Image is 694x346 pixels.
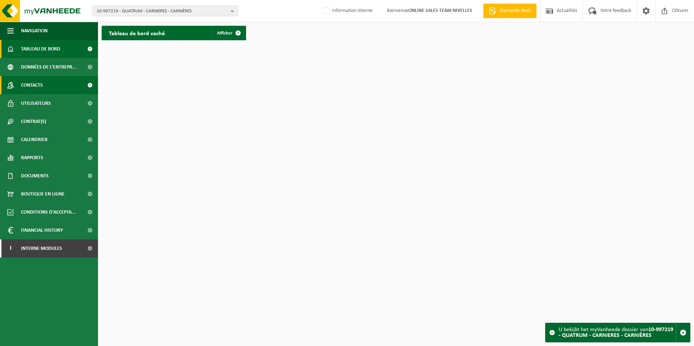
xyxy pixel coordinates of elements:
[102,26,172,40] h2: Tableau de bord caché
[322,5,372,16] label: Information interne
[559,323,676,342] div: U bekijkt het myVanheede dossier van
[21,131,48,149] span: Calendrier
[21,94,51,112] span: Utilisateurs
[21,112,46,131] span: Contrat(s)
[498,7,533,15] span: Demande devis
[93,5,238,16] button: 10-997219 - QUATRUM - CARNIERES - CARNIÈRES
[408,8,472,13] strong: ONLINE SALES TEAM NIVELLES
[483,4,536,18] a: Demande devis
[21,203,76,221] span: Conditions d'accepta...
[211,26,245,40] a: Afficher
[21,221,63,239] span: Financial History
[21,22,48,40] span: Navigation
[7,239,14,258] span: I
[559,327,673,338] strong: 10-997219 - QUATRUM - CARNIERES - CARNIÈRES
[21,58,77,76] span: Données de l'entrepr...
[21,239,62,258] span: Interne modules
[21,40,60,58] span: Tableau de bord
[97,6,228,17] span: 10-997219 - QUATRUM - CARNIERES - CARNIÈRES
[21,149,43,167] span: Rapports
[21,185,65,203] span: Boutique en ligne
[21,167,49,185] span: Documents
[217,31,233,36] span: Afficher
[21,76,43,94] span: Contacts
